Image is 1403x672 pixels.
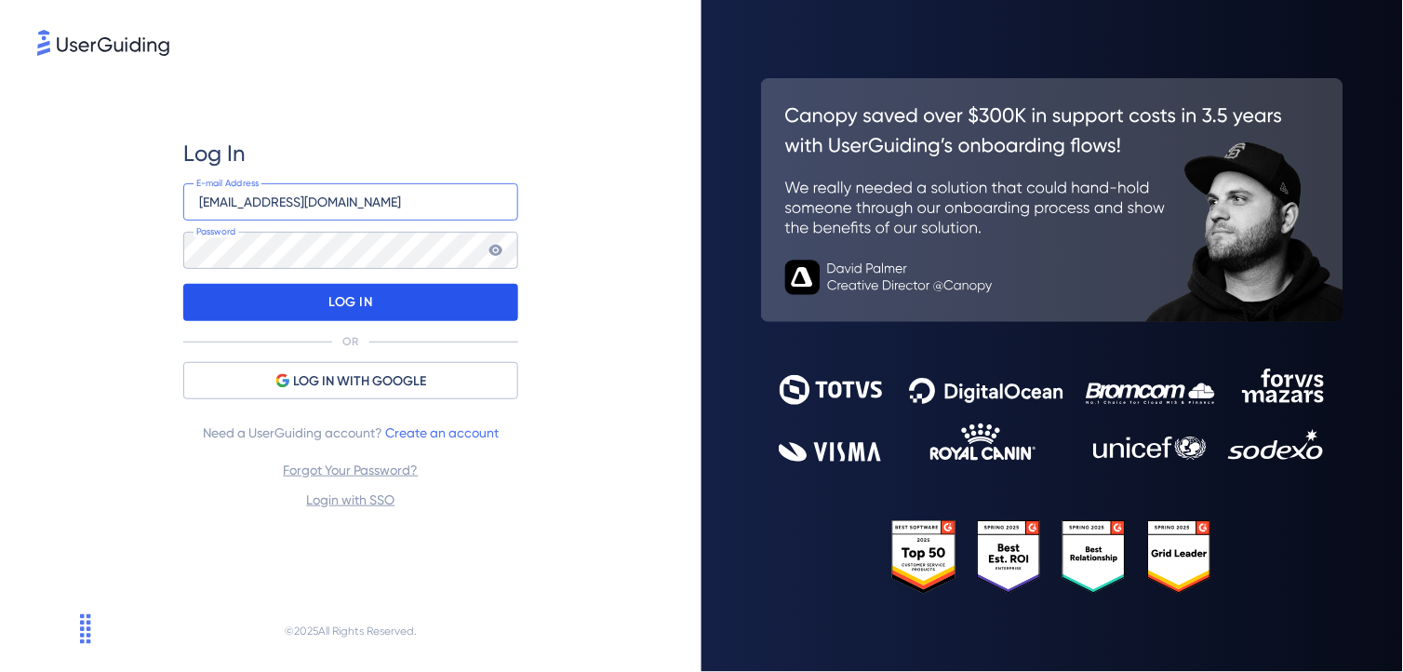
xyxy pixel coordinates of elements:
[285,620,417,642] span: © 2025 All Rights Reserved.
[71,601,100,657] div: Arrastar
[307,492,395,507] a: Login with SSO
[385,425,499,440] a: Create an account
[892,520,1212,594] img: 25303e33045975176eb484905ab012ff.svg
[343,334,359,349] p: OR
[183,139,246,168] span: Log In
[203,422,499,444] span: Need a UserGuiding account?
[761,78,1343,322] img: 26c0aa7c25a843aed4baddd2b5e0fa68.svg
[284,463,419,477] a: Forgot Your Password?
[779,369,1326,462] img: 9302ce2ac39453076f5bc0f2f2ca889b.svg
[328,288,372,317] p: LOG IN
[37,30,169,56] img: 8faab4ba6bc7696a72372aa768b0286c.svg
[294,370,427,393] span: LOG IN WITH GOOGLE
[183,183,518,221] input: example@company.com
